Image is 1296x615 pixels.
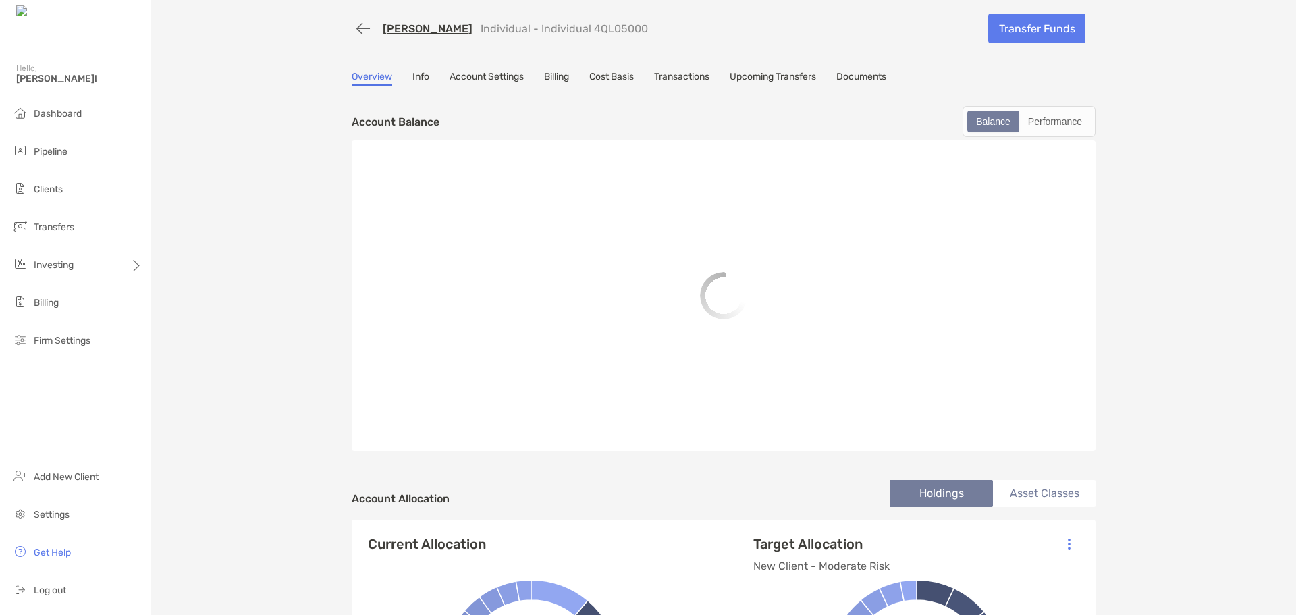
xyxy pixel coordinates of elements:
[383,22,473,35] a: [PERSON_NAME]
[352,71,392,86] a: Overview
[12,294,28,310] img: billing icon
[34,547,71,558] span: Get Help
[963,106,1096,137] div: segmented control
[34,108,82,119] span: Dashboard
[993,480,1096,507] li: Asset Classes
[12,142,28,159] img: pipeline icon
[12,543,28,560] img: get-help icon
[12,331,28,348] img: firm-settings icon
[890,480,993,507] li: Holdings
[753,536,890,552] h4: Target Allocation
[12,256,28,272] img: investing icon
[34,297,59,309] span: Billing
[34,471,99,483] span: Add New Client
[836,71,886,86] a: Documents
[12,468,28,484] img: add_new_client icon
[450,71,524,86] a: Account Settings
[352,492,450,505] h4: Account Allocation
[544,71,569,86] a: Billing
[730,71,816,86] a: Upcoming Transfers
[352,113,439,130] p: Account Balance
[34,509,70,520] span: Settings
[12,506,28,522] img: settings icon
[1068,538,1071,550] img: Icon List Menu
[12,180,28,196] img: clients icon
[34,335,90,346] span: Firm Settings
[481,22,648,35] p: Individual - Individual 4QL05000
[34,184,63,195] span: Clients
[969,112,1018,131] div: Balance
[368,536,486,552] h4: Current Allocation
[589,71,634,86] a: Cost Basis
[12,581,28,597] img: logout icon
[1021,112,1089,131] div: Performance
[753,558,890,574] p: New Client - Moderate Risk
[34,585,66,596] span: Log out
[34,259,74,271] span: Investing
[16,5,74,18] img: Zoe Logo
[412,71,429,86] a: Info
[16,73,142,84] span: [PERSON_NAME]!
[34,146,67,157] span: Pipeline
[654,71,709,86] a: Transactions
[12,218,28,234] img: transfers icon
[34,221,74,233] span: Transfers
[988,14,1085,43] a: Transfer Funds
[12,105,28,121] img: dashboard icon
